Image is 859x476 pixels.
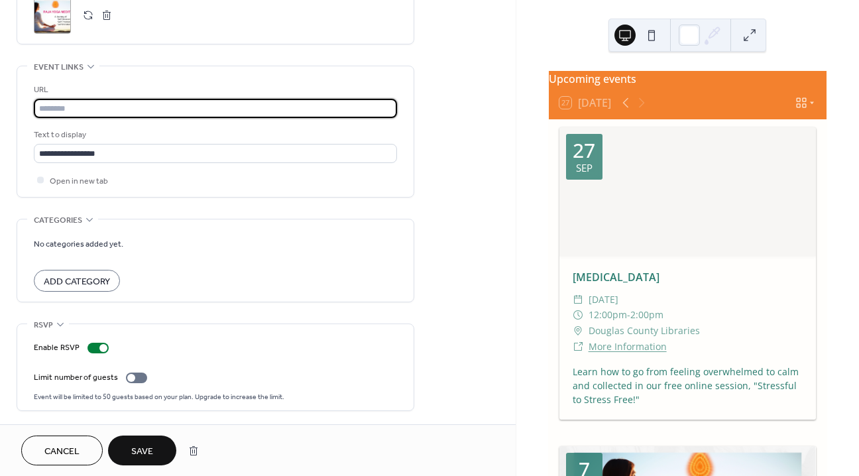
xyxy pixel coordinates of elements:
[34,237,123,251] span: No categories added yet.
[34,371,118,385] div: Limit number of guests
[34,213,82,227] span: Categories
[573,323,583,339] div: ​
[573,270,659,284] a: [MEDICAL_DATA]
[589,292,618,308] span: [DATE]
[573,141,595,160] div: 27
[34,128,394,142] div: Text to display
[549,71,827,87] div: Upcoming events
[34,318,53,332] span: RSVP
[21,436,103,465] button: Cancel
[576,163,593,173] div: Sep
[131,445,153,459] span: Save
[589,323,700,339] span: Douglas County Libraries
[630,307,663,323] span: 2:00pm
[573,292,583,308] div: ​
[44,275,110,289] span: Add Category
[34,341,80,355] div: Enable RSVP
[44,445,80,459] span: Cancel
[589,307,627,323] span: 12:00pm
[573,307,583,323] div: ​
[50,174,108,188] span: Open in new tab
[589,340,667,353] a: More Information
[627,307,630,323] span: -
[573,339,583,355] div: ​
[34,83,394,97] div: URL
[108,436,176,465] button: Save
[34,270,120,292] button: Add Category
[34,60,84,74] span: Event links
[559,365,816,406] div: Learn how to go from feeling overwhelmed to calm and collected in our free online session, "Stres...
[34,392,284,402] span: Event will be limited to 50 guests based on your plan. Upgrade to increase the limit.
